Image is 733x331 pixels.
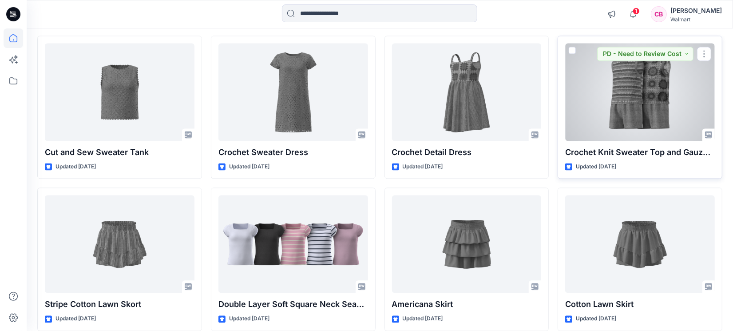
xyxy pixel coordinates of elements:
[229,162,269,171] p: Updated [DATE]
[565,146,715,159] p: Crochet Knit Sweater Top and Gauze Short Set
[45,195,194,293] a: Stripe Cotton Lawn Skort
[565,43,715,141] a: Crochet Knit Sweater Top and Gauze Short Set
[576,162,616,171] p: Updated [DATE]
[218,298,368,311] p: Double Layer Soft Square Neck Seamless Crop
[565,298,715,311] p: Cotton Lawn Skirt
[633,8,640,15] span: 1
[45,43,194,141] a: Cut and Sew Sweater Tank
[403,314,443,323] p: Updated [DATE]
[403,162,443,171] p: Updated [DATE]
[392,298,542,311] p: Americana Skirt
[565,195,715,293] a: Cotton Lawn Skirt
[670,16,722,23] div: Walmart
[45,298,194,311] p: Stripe Cotton Lawn Skort
[218,195,368,293] a: Double Layer Soft Square Neck Seamless Crop
[670,5,722,16] div: [PERSON_NAME]
[55,314,96,323] p: Updated [DATE]
[392,43,542,141] a: Crochet Detail Dress
[55,162,96,171] p: Updated [DATE]
[651,6,667,22] div: CB
[218,146,368,159] p: Crochet Sweater Dress
[392,195,542,293] a: Americana Skirt
[45,146,194,159] p: Cut and Sew Sweater Tank
[576,314,616,323] p: Updated [DATE]
[392,146,542,159] p: Crochet Detail Dress
[218,43,368,141] a: Crochet Sweater Dress
[229,314,269,323] p: Updated [DATE]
